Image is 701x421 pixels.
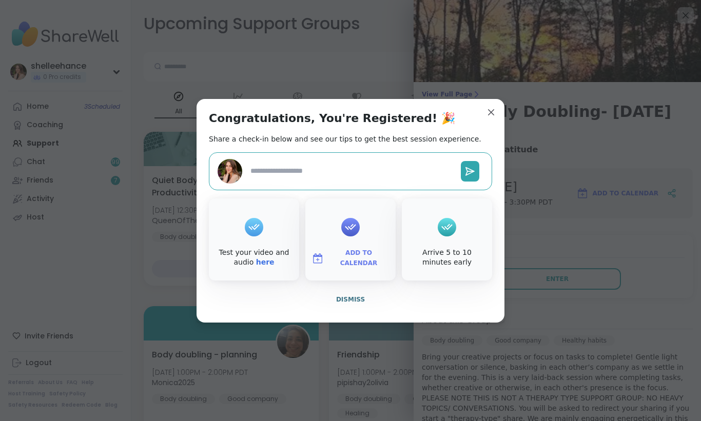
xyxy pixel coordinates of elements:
[211,248,297,268] div: Test your video and audio
[307,248,394,269] button: Add to Calendar
[328,248,390,268] span: Add to Calendar
[209,111,455,126] h1: Congratulations, You're Registered! 🎉
[209,134,481,144] h2: Share a check-in below and see our tips to get the best session experience.
[311,252,324,265] img: ShareWell Logomark
[256,258,275,266] a: here
[218,159,242,184] img: shelleehance
[209,289,492,310] button: Dismiss
[404,248,490,268] div: Arrive 5 to 10 minutes early
[336,296,365,303] span: Dismiss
